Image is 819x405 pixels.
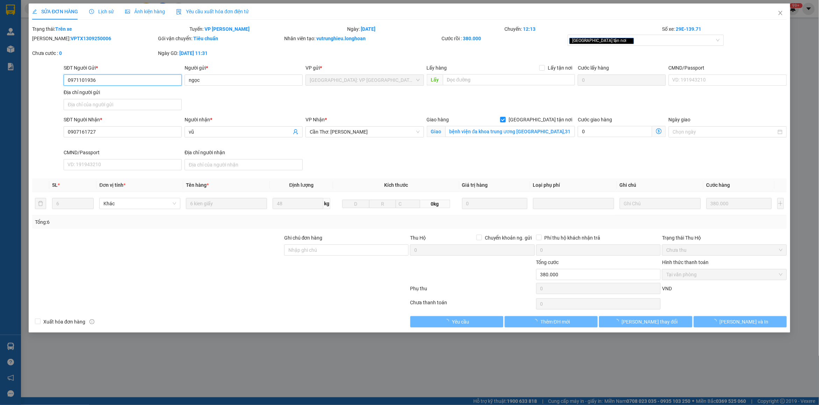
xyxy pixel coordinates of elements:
[706,198,772,209] input: 0
[410,316,503,327] button: Yêu cầu
[284,35,440,42] div: Nhân viên tạo:
[369,200,396,208] input: R
[64,99,182,110] input: Địa chỉ của người gửi
[396,200,420,208] input: C
[89,9,114,14] span: Lịch sử
[176,9,182,15] img: icon
[158,35,282,42] div: Gói vận chuyển:
[64,116,182,123] div: SĐT Người Nhận
[193,36,218,41] b: Tiêu chuẩn
[452,318,469,326] span: Yêu cầu
[64,149,182,156] div: CMND/Passport
[409,299,535,311] div: Chưa thanh toán
[462,182,488,188] span: Giá trị hàng
[89,319,94,324] span: info-circle
[662,260,709,265] label: Hình thức thanh toán
[323,198,330,209] span: kg
[706,182,730,188] span: Cước hàng
[32,9,37,14] span: edit
[545,64,575,72] span: Lấy tận nơi
[125,9,165,14] span: Ảnh kiện hàng
[185,159,303,170] input: Địa chỉ của người nhận
[599,316,692,327] button: [PERSON_NAME] thay đổi
[712,319,720,324] span: loading
[32,9,78,14] span: SỬA ĐƠN HÀNG
[669,64,787,72] div: CMND/Passport
[578,117,612,122] label: Cước giao hàng
[676,26,701,32] b: 29E-139.71
[505,316,598,327] button: Thêm ĐH mới
[205,26,250,32] b: VP [PERSON_NAME]
[661,25,787,33] div: Số xe:
[71,36,111,41] b: VPTX1309250006
[530,178,617,192] th: Loại phụ phí
[542,234,603,242] span: Phí thu hộ khách nhận trả
[614,319,622,324] span: loading
[445,126,575,137] input: Giao tận nơi
[523,26,536,32] b: 12:13
[533,319,540,324] span: loading
[316,36,366,41] b: vutrunghieu.longhoan
[540,318,570,326] span: Thêm ĐH mới
[669,117,691,122] label: Ngày giao
[720,318,769,326] span: [PERSON_NAME] và In
[427,74,443,85] span: Lấy
[506,116,575,123] span: [GEOGRAPHIC_DATA] tận nơi
[536,260,559,265] span: Tổng cước
[186,198,267,209] input: VD: Bàn, Ghế
[289,182,314,188] span: Định lượng
[185,116,303,123] div: Người nhận
[361,26,375,32] b: [DATE]
[346,25,504,33] div: Ngày:
[31,25,189,33] div: Trạng thái:
[622,318,678,326] span: [PERSON_NAME] thay đổi
[89,9,94,14] span: clock-circle
[384,182,408,188] span: Kích thước
[578,65,609,71] label: Cước lấy hàng
[284,244,409,256] input: Ghi chú đơn hàng
[35,218,316,226] div: Tổng: 6
[482,234,535,242] span: Chuyển khoản ng. gửi
[504,25,662,33] div: Chuyến:
[662,286,672,291] span: VND
[179,50,208,56] b: [DATE] 11:31
[620,198,701,209] input: Ghi Chú
[55,26,72,32] b: Trên xe
[176,9,249,14] span: Yêu cầu xuất hóa đơn điện tử
[185,149,303,156] div: Địa chỉ người nhận
[443,74,575,85] input: Dọc đường
[310,75,419,85] span: Hà Nội: VP Quận Thanh Xuân
[185,64,303,72] div: Người gửi
[666,245,782,255] span: Chưa thu
[427,117,449,122] span: Giao hàng
[617,178,704,192] th: Ghi chú
[420,200,450,208] span: 0kg
[578,126,652,137] input: Cước giao hàng
[409,285,535,297] div: Phụ thu
[628,39,631,42] span: close
[293,129,299,135] span: user-add
[410,235,426,241] span: Thu Hộ
[569,38,634,44] span: [GEOGRAPHIC_DATA] tận nơi
[578,74,666,86] input: Cước lấy hàng
[777,198,784,209] button: plus
[694,316,787,327] button: [PERSON_NAME] và In
[158,49,282,57] div: Ngày GD:
[778,10,783,16] span: close
[35,198,46,209] button: delete
[463,36,481,41] b: 380.000
[99,182,125,188] span: Đơn vị tính
[427,126,445,137] span: Giao
[52,182,58,188] span: SL
[41,318,88,326] span: Xuất hóa đơn hàng
[103,198,176,209] span: Khác
[666,269,782,280] span: Tại văn phòng
[59,50,62,56] b: 0
[306,117,325,122] span: VP Nhận
[662,234,786,242] div: Trạng thái Thu Hộ
[310,127,419,137] span: Cần Thơ: Kho Ninh Kiều
[427,65,447,71] span: Lấy hàng
[306,64,424,72] div: VP gửi
[771,3,790,23] button: Close
[444,319,452,324] span: loading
